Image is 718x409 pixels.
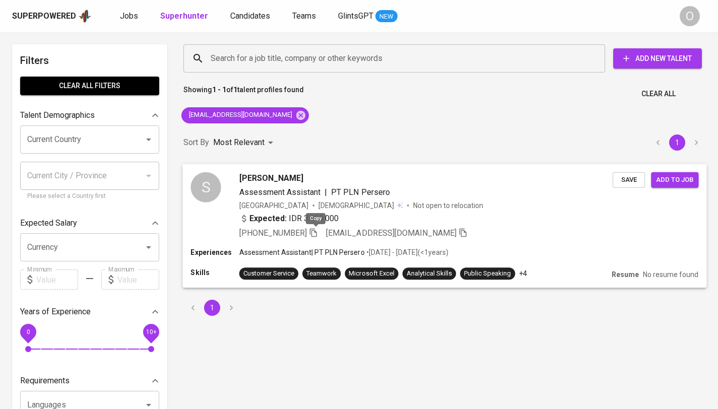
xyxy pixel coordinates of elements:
[20,52,159,69] h6: Filters
[212,86,226,94] b: 1 - 1
[669,134,685,151] button: page 1
[12,11,76,22] div: Superpowered
[680,6,700,26] div: O
[117,269,159,290] input: Value
[413,200,483,210] p: Not open to relocation
[230,10,272,23] a: Candidates
[181,110,298,120] span: [EMAIL_ADDRESS][DOMAIN_NAME]
[306,268,337,278] div: Teamwork
[651,172,698,187] button: Add to job
[613,172,645,187] button: Save
[183,137,209,149] p: Sort By
[331,187,389,196] span: PT PLN Persero
[190,267,239,278] p: Skills
[20,302,159,322] div: Years of Experience
[142,132,156,147] button: Open
[324,186,327,198] span: |
[637,85,680,103] button: Clear All
[120,10,140,23] a: Jobs
[213,133,277,152] div: Most Relevant
[648,134,706,151] nav: pagination navigation
[230,11,270,21] span: Candidates
[365,247,448,257] p: • [DATE] - [DATE] ( <1 years )
[26,328,30,335] span: 0
[20,109,95,121] p: Talent Demographics
[183,300,241,316] nav: pagination navigation
[519,268,527,279] p: +4
[36,269,78,290] input: Value
[641,88,676,100] span: Clear All
[120,11,138,21] span: Jobs
[249,212,287,224] b: Expected:
[12,9,92,24] a: Superpoweredapp logo
[28,80,151,92] span: Clear All filters
[239,187,320,196] span: Assessment Assistant
[20,105,159,125] div: Talent Demographics
[613,48,702,69] button: Add New Talent
[160,10,210,23] a: Superhunter
[20,306,91,318] p: Years of Experience
[160,11,208,21] b: Superhunter
[326,228,456,238] span: [EMAIL_ADDRESS][DOMAIN_NAME]
[142,240,156,254] button: Open
[243,268,294,278] div: Customer Service
[318,200,395,210] span: [DEMOGRAPHIC_DATA]
[349,268,394,278] div: Microsoft Excel
[20,213,159,233] div: Expected Salary
[239,228,307,238] span: [PHONE_NUMBER]
[190,247,239,257] p: Experiences
[146,328,156,335] span: 10+
[338,10,398,23] a: GlintsGPT NEW
[78,9,92,24] img: app logo
[204,300,220,316] button: page 1
[181,107,309,123] div: [EMAIL_ADDRESS][DOMAIN_NAME]
[20,375,70,387] p: Requirements
[20,217,77,229] p: Expected Salary
[464,268,511,278] div: Public Speaking
[239,247,365,257] p: Assessment Assistant | PT PLN Persero
[239,172,303,184] span: [PERSON_NAME]
[20,371,159,391] div: Requirements
[643,269,698,280] p: No resume found
[183,164,706,288] a: S[PERSON_NAME]Assessment Assistant|PT PLN Persero[GEOGRAPHIC_DATA][DEMOGRAPHIC_DATA] Not open to ...
[20,77,159,95] button: Clear All filters
[27,191,152,201] p: Please select a Country first
[183,85,304,103] p: Showing of talent profiles found
[239,200,308,210] div: [GEOGRAPHIC_DATA]
[239,212,339,224] div: IDR 3.000.000
[233,86,237,94] b: 1
[292,10,318,23] a: Teams
[656,174,693,185] span: Add to job
[618,174,640,185] span: Save
[190,172,221,202] div: S
[213,137,265,149] p: Most Relevant
[338,11,373,21] span: GlintsGPT
[612,269,639,280] p: Resume
[407,268,452,278] div: Analytical Skills
[621,52,694,65] span: Add New Talent
[375,12,398,22] span: NEW
[292,11,316,21] span: Teams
